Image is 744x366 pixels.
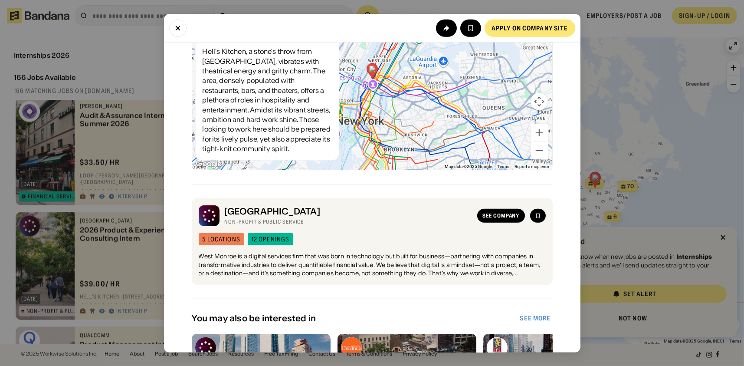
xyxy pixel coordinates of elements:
[203,236,240,242] div: 5 locations
[192,313,518,323] div: You may also be interested in
[531,92,548,110] button: Map camera controls
[194,158,223,169] a: Open this area in Google Maps (opens a new window)
[492,25,568,31] div: Apply on company site
[203,46,332,153] div: Hell's Kitchen, a stone's throw from [GEOGRAPHIC_DATA], vibrates with theatrical energy and gritt...
[194,158,223,169] img: Google
[498,164,510,169] a: Terms (opens in new tab)
[445,164,492,169] span: Map data ©2025 Google
[341,337,362,358] img: L'Alliance New York logo
[487,337,508,358] img: International Proactive Security logo
[531,142,548,159] button: Zoom out
[252,236,289,242] div: 12 openings
[199,252,546,277] div: West Monroe is a digital services firm that was born in technology but built for business—partner...
[225,206,472,217] div: [GEOGRAPHIC_DATA]
[199,205,220,226] img: West Monroe logo
[169,19,187,36] button: Close
[515,164,550,169] a: Report a map error
[225,218,472,225] div: Non-Profit & Public Service
[520,315,551,321] div: See more
[195,337,216,358] img: West Monroe logo
[482,213,520,218] div: See company
[531,124,548,141] button: Zoom in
